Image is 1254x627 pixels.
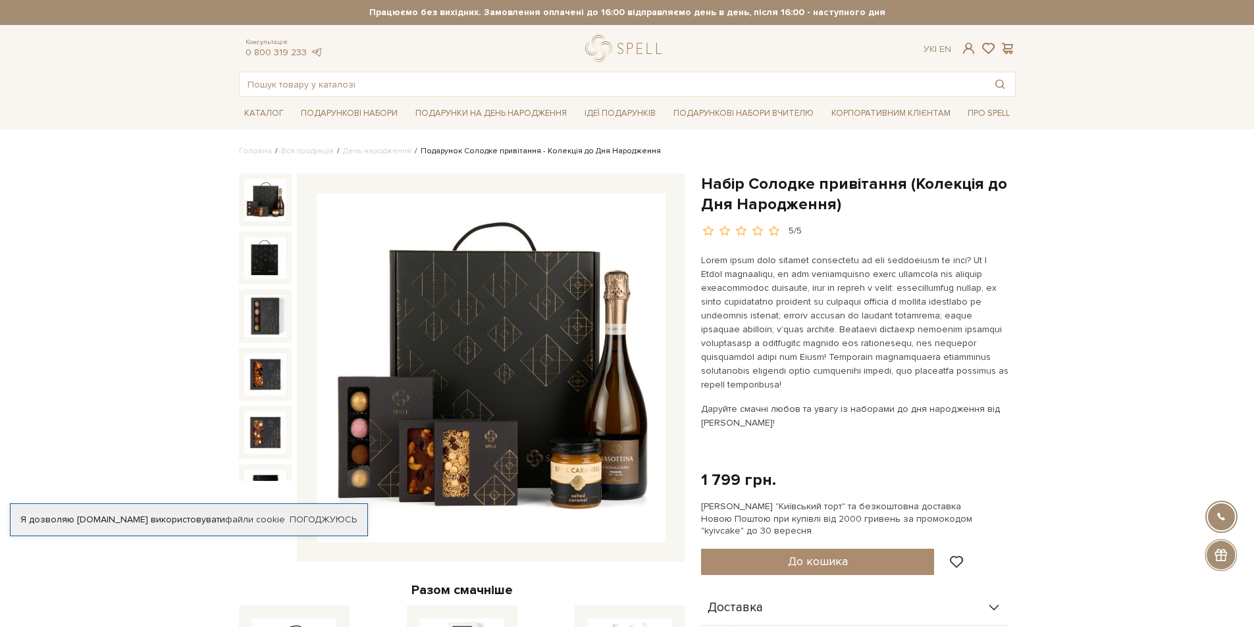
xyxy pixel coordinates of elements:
a: Каталог [239,103,289,124]
img: Набір Солодке привітання (Колекція до Дня Народження) [244,295,286,337]
button: Пошук товару у каталозі [985,72,1015,96]
div: 5/5 [789,225,802,238]
input: Пошук товару у каталозі [240,72,985,96]
p: Lorem ipsum dolo sitamet consectetu ad eli seddoeiusm te inci? Ut l Etdol magnaaliqu, en adm veni... [701,253,1010,391]
strong: Працюємо без вихідних. Замовлення оплачені до 16:00 відправляємо день в день, після 16:00 - насту... [239,7,1016,18]
a: файли cookie [225,514,285,525]
li: Подарунок Солодке привітання - Колекція до Дня Народження [411,145,661,157]
a: Про Spell [962,103,1015,124]
a: День народження [343,146,411,156]
p: Даруйте смачні любов та увагу із наборами до дня народження від [PERSON_NAME]! [701,402,1010,430]
div: 1 799 грн. [701,470,776,490]
a: Подарункові набори [296,103,403,124]
a: En [939,43,951,55]
span: До кошика [788,554,848,568]
a: Погоджуюсь [290,514,357,526]
a: Головна [239,146,272,156]
span: | [935,43,937,55]
img: Набір Солодке привітання (Колекція до Дня Народження) [244,470,286,512]
a: 0 800 319 233 [246,47,307,58]
div: Я дозволяю [DOMAIN_NAME] використовувати [11,514,367,526]
a: logo [585,35,667,62]
img: Набір Солодке привітання (Колекція до Дня Народження) [317,193,666,542]
div: [PERSON_NAME] "Київський торт" та безкоштовна доставка Новою Поштою при купівлі від 2000 гривень ... [701,501,1016,537]
div: Ук [924,43,951,55]
h1: Набір Солодке привітання (Колекція до Дня Народження) [701,174,1016,214]
span: Доставка [708,602,763,614]
div: Разом смачніше [239,582,685,599]
img: Набір Солодке привітання (Колекція до Дня Народження) [244,353,286,395]
button: До кошика [701,549,935,575]
img: Набір Солодке привітання (Колекція до Дня Народження) [244,411,286,453]
a: telegram [310,47,323,58]
img: Набір Солодке привітання (Колекція до Дня Народження) [244,237,286,279]
span: Консультація: [246,38,323,47]
a: Подарунки на День народження [410,103,572,124]
img: Набір Солодке привітання (Колекція до Дня Народження) [244,179,286,221]
a: Подарункові набори Вчителю [668,102,819,124]
a: Ідеї подарунків [579,103,661,124]
a: Корпоративним клієнтам [826,103,956,124]
a: Вся продукція [281,146,334,156]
